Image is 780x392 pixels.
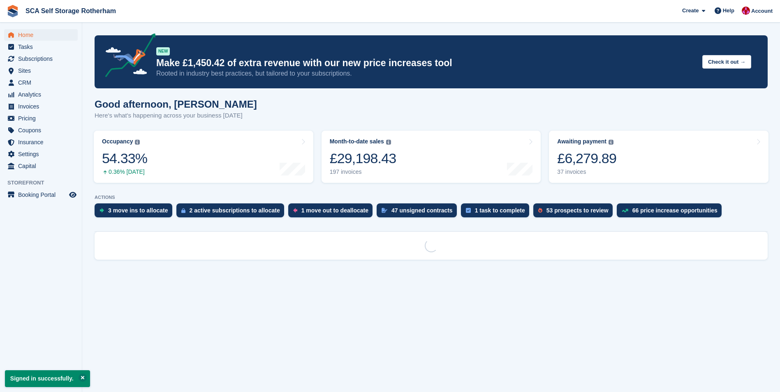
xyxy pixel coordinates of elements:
div: £6,279.89 [557,150,616,167]
img: contract_signature_icon-13c848040528278c33f63329250d36e43548de30e8caae1d1a13099fd9432cc5.svg [382,208,387,213]
a: 1 task to complete [461,203,533,221]
a: menu [4,113,78,124]
span: Pricing [18,113,67,124]
a: Occupancy 54.33% 0.36% [DATE] [94,131,313,183]
img: Thomas Webb [742,7,750,15]
a: menu [4,101,78,112]
img: move_ins_to_allocate_icon-fdf77a2bb77ea45bf5b3d319d69a93e2d87916cf1d5bf7949dd705db3b84f3ca.svg [100,208,104,213]
a: menu [4,53,78,65]
span: Capital [18,160,67,172]
a: 47 unsigned contracts [377,203,461,221]
p: ACTIONS [95,195,768,200]
a: menu [4,41,78,53]
img: stora-icon-8386f47178a22dfd0bd8f6a31ec36ba5ce8667c1dd55bd0f319d3a0aa187defe.svg [7,5,19,17]
a: menu [4,125,78,136]
span: Subscriptions [18,53,67,65]
p: Here's what's happening across your business [DATE] [95,111,257,120]
img: price-adjustments-announcement-icon-8257ccfd72463d97f412b2fc003d46551f7dbcb40ab6d574587a9cd5c0d94... [98,33,156,80]
a: menu [4,160,78,172]
img: icon-info-grey-7440780725fd019a000dd9b08b2336e03edf1995a4989e88bcd33f0948082b44.svg [609,140,613,145]
div: 37 invoices [557,168,616,175]
div: 1 task to complete [475,207,525,214]
div: NEW [156,47,170,55]
span: Help [723,7,734,15]
span: CRM [18,77,67,88]
img: task-75834270c22a3079a89374b754ae025e5fb1db73e45f91037f5363f120a921f8.svg [466,208,471,213]
span: Invoices [18,101,67,112]
a: 1 move out to deallocate [288,203,377,221]
a: menu [4,89,78,100]
a: Preview store [68,190,78,200]
div: 1 move out to deallocate [301,207,368,214]
span: Settings [18,148,67,160]
div: 54.33% [102,150,147,167]
a: menu [4,148,78,160]
span: Coupons [18,125,67,136]
span: Insurance [18,136,67,148]
a: menu [4,77,78,88]
a: menu [4,29,78,41]
div: 0.36% [DATE] [102,168,147,175]
img: icon-info-grey-7440780725fd019a000dd9b08b2336e03edf1995a4989e88bcd33f0948082b44.svg [135,140,140,145]
span: Tasks [18,41,67,53]
p: Rooted in industry best practices, but tailored to your subscriptions. [156,69,696,78]
p: Make £1,450.42 of extra revenue with our new price increases tool [156,57,696,69]
p: Signed in successfully. [5,370,90,387]
a: 53 prospects to review [533,203,617,221]
a: menu [4,136,78,148]
img: price_increase_opportunities-93ffe204e8149a01c8c9dc8f82e8f89637d9d84a8eef4429ea346261dce0b2c0.svg [622,209,628,212]
div: Month-to-date sales [330,138,384,145]
span: Account [751,7,773,15]
span: Create [682,7,699,15]
div: 3 move ins to allocate [108,207,168,214]
a: 2 active subscriptions to allocate [176,203,288,221]
div: 197 invoices [330,168,396,175]
span: Booking Portal [18,189,67,201]
div: £29,198.43 [330,150,396,167]
div: 47 unsigned contracts [391,207,453,214]
a: Month-to-date sales £29,198.43 197 invoices [322,131,541,183]
a: Awaiting payment £6,279.89 37 invoices [549,131,768,183]
img: active_subscription_to_allocate_icon-d502201f5373d7db506a760aba3b589e785aa758c864c3986d89f69b8ff3... [181,208,185,213]
img: prospect-51fa495bee0391a8d652442698ab0144808aea92771e9ea1ae160a38d050c398.svg [538,208,542,213]
a: menu [4,65,78,76]
a: menu [4,189,78,201]
div: 2 active subscriptions to allocate [190,207,280,214]
a: 66 price increase opportunities [617,203,726,221]
img: move_outs_to_deallocate_icon-f764333ba52eb49d3ac5e1228854f67142a1ed5810a6f6cc68b1a99e826820c5.svg [293,208,297,213]
div: Occupancy [102,138,133,145]
a: 3 move ins to allocate [95,203,176,221]
button: Check it out → [702,55,751,69]
span: Analytics [18,89,67,100]
a: SCA Self Storage Rotherham [22,4,119,18]
img: icon-info-grey-7440780725fd019a000dd9b08b2336e03edf1995a4989e88bcd33f0948082b44.svg [386,140,391,145]
span: Home [18,29,67,41]
span: Sites [18,65,67,76]
div: 66 price increase opportunities [632,207,718,214]
span: Storefront [7,179,82,187]
h1: Good afternoon, [PERSON_NAME] [95,99,257,110]
div: 53 prospects to review [546,207,609,214]
div: Awaiting payment [557,138,606,145]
